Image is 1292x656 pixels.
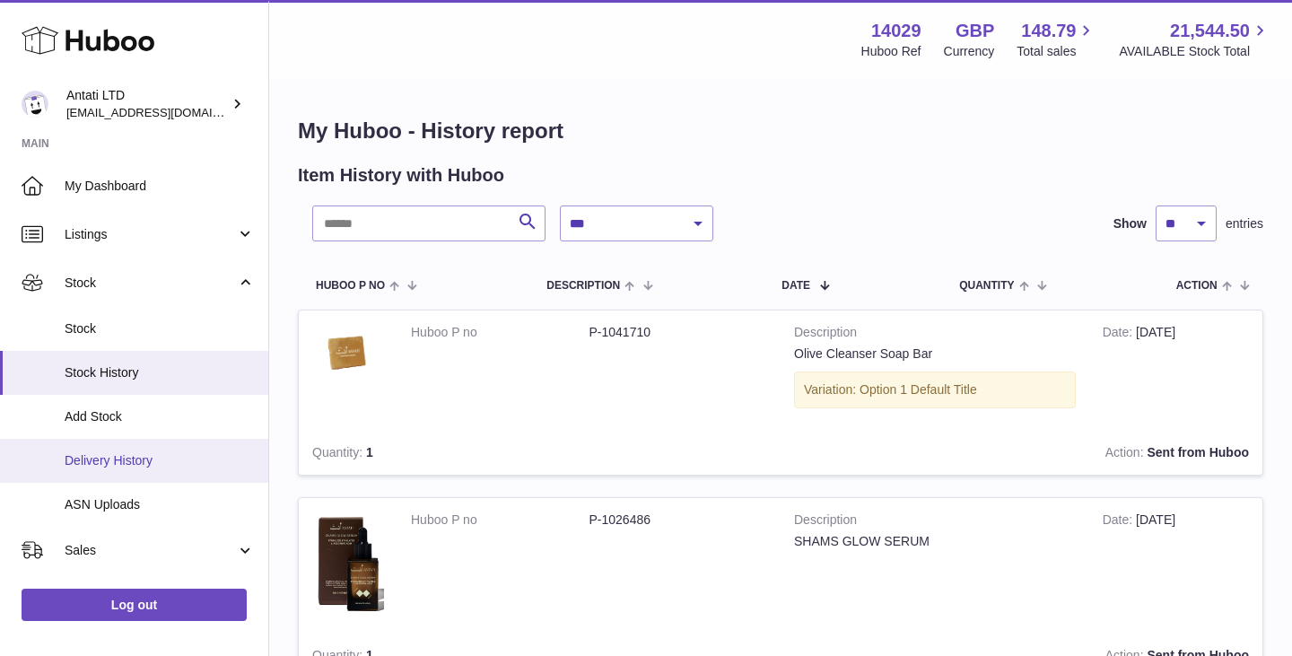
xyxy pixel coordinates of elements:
[546,280,620,292] span: Description
[298,117,1263,145] h1: My Huboo - History report
[316,280,385,292] span: Huboo P no
[65,320,255,337] span: Stock
[794,372,1076,408] div: Variation: Option 1 Default Title
[1017,43,1096,60] span: Total sales
[411,324,589,341] dt: Huboo P no
[65,496,255,513] span: ASN Uploads
[589,512,768,529] dd: P-1026486
[312,324,384,383] img: barsoap.png
[781,498,1089,634] td: SHAMS GLOW SERUM
[861,43,921,60] div: Huboo Ref
[1103,512,1136,531] strong: Date
[65,542,236,559] span: Sales
[1147,445,1249,459] strong: Sent from Huboo
[959,280,1014,292] span: Quantity
[794,512,1076,533] strong: Description
[589,324,768,341] dd: P-1041710
[1113,215,1147,232] label: Show
[1021,19,1076,43] span: 148.79
[1089,311,1262,431] td: [DATE]
[1103,325,1136,344] strong: Date
[65,275,236,292] span: Stock
[312,445,366,464] strong: Quantity
[944,43,995,60] div: Currency
[66,105,264,119] span: [EMAIL_ADDRESS][DOMAIN_NAME]
[65,226,236,243] span: Listings
[781,280,810,292] span: Date
[65,452,255,469] span: Delivery History
[1176,280,1218,292] span: Action
[299,431,472,475] td: 1
[411,512,589,529] dt: Huboo P no
[22,91,48,118] img: toufic@antatiskin.com
[1089,498,1262,634] td: [DATE]
[871,19,921,43] strong: 14029
[781,311,1089,431] td: Olive Cleanser Soap Bar
[1170,19,1250,43] span: 21,544.50
[22,589,247,621] a: Log out
[1226,215,1263,232] span: entries
[312,512,384,616] img: 1735333660.png
[65,364,255,381] span: Stock History
[1105,445,1148,464] strong: Action
[65,408,255,425] span: Add Stock
[298,163,504,188] h2: Item History with Huboo
[794,324,1076,345] strong: Description
[1119,19,1270,60] a: 21,544.50 AVAILABLE Stock Total
[956,19,994,43] strong: GBP
[1119,43,1270,60] span: AVAILABLE Stock Total
[65,178,255,195] span: My Dashboard
[66,87,228,121] div: Antati LTD
[1017,19,1096,60] a: 148.79 Total sales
